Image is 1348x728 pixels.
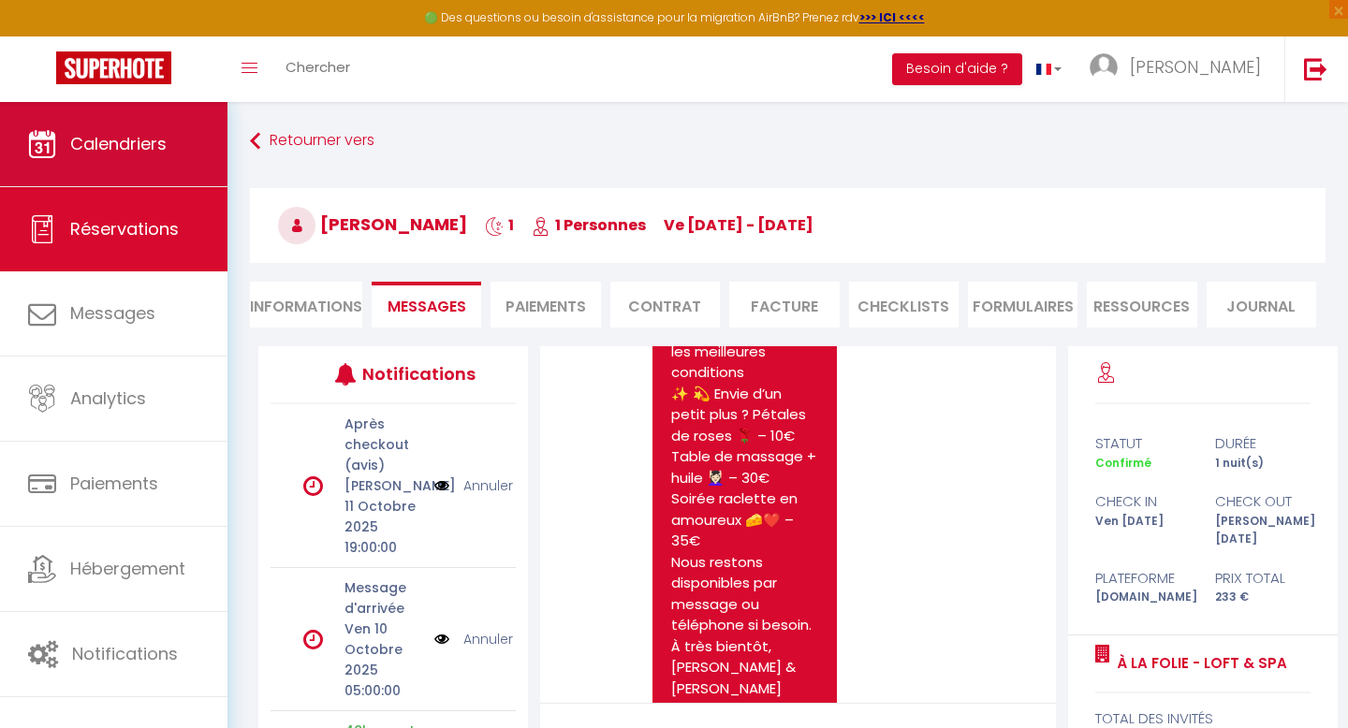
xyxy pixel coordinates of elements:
[250,124,1326,158] a: Retourner vers
[610,282,720,328] li: Contrat
[70,301,155,325] span: Messages
[344,577,422,619] p: Message d'arrivée
[1203,455,1323,473] div: 1 nuit(s)
[849,282,959,328] li: CHECKLISTS
[1110,652,1287,675] a: À la folie - Loft & Spa
[344,619,422,701] p: Ven 10 Octobre 2025 05:00:00
[1207,282,1316,328] li: Journal
[1083,567,1203,590] div: Plateforme
[70,557,185,580] span: Hébergement
[1095,455,1151,471] span: Confirmé
[968,282,1077,328] li: FORMULAIRES
[1203,513,1323,548] div: [PERSON_NAME] [DATE]
[463,629,513,649] a: Annuler
[1203,589,1323,606] div: 233 €
[491,282,600,328] li: Paiements
[892,53,1022,85] button: Besoin d'aide ?
[1076,36,1284,102] a: ... [PERSON_NAME]
[1203,432,1323,455] div: durée
[1083,513,1203,548] div: Ven [DATE]
[1090,53,1118,81] img: ...
[286,57,350,77] span: Chercher
[56,51,171,84] img: Super Booking
[434,629,449,649] img: NO IMAGE
[859,9,925,25] a: >>> ICI <<<<
[250,282,362,328] li: Informations
[1203,567,1323,590] div: Prix total
[1087,282,1196,328] li: Ressources
[1083,490,1203,513] div: check in
[362,353,464,395] h3: Notifications
[434,475,449,496] img: NO IMAGE
[729,282,839,328] li: Facture
[70,132,167,155] span: Calendriers
[271,36,364,102] a: Chercher
[463,475,513,496] a: Annuler
[388,296,466,317] span: Messages
[344,475,422,558] p: [PERSON_NAME] 11 Octobre 2025 19:00:00
[1083,432,1203,455] div: statut
[278,212,467,236] span: [PERSON_NAME]
[1304,57,1327,80] img: logout
[664,214,813,236] span: ve [DATE] - [DATE]
[344,414,422,475] p: Après checkout (avis)
[72,642,178,665] span: Notifications
[1130,55,1261,79] span: [PERSON_NAME]
[70,386,146,410] span: Analytics
[1083,589,1203,606] div: [DOMAIN_NAME]
[532,214,646,236] span: 1 Personnes
[485,214,514,236] span: 1
[1203,490,1323,513] div: check out
[70,472,158,495] span: Paiements
[70,217,179,240] span: Réservations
